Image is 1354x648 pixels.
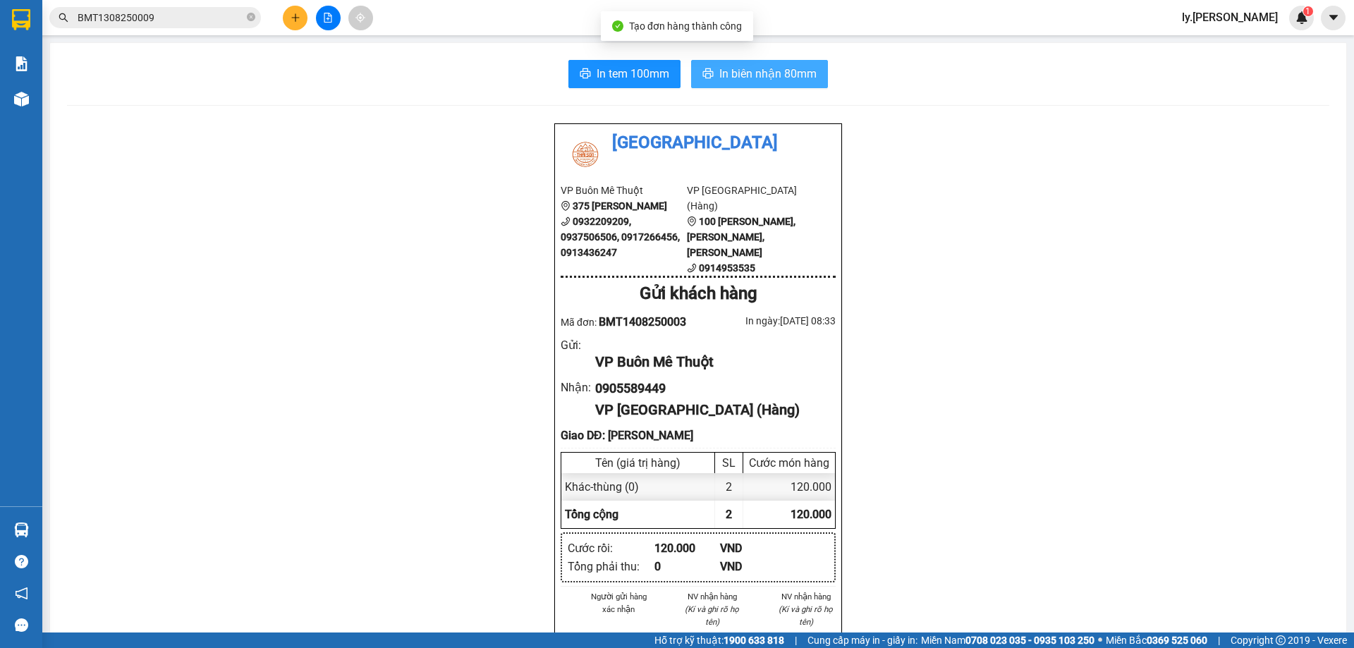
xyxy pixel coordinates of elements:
[720,558,786,575] div: VND
[565,508,618,521] span: Tổng cộng
[719,65,817,82] span: In biên nhận 80mm
[1171,8,1289,26] span: ly.[PERSON_NAME]
[1276,635,1286,645] span: copyright
[589,590,649,616] li: Người gửi hàng xác nhận
[12,9,30,30] img: logo-vxr
[698,313,836,329] div: In ngày: [DATE] 08:33
[568,558,654,575] div: Tổng phải thu :
[699,262,755,274] b: 0914953535
[595,399,824,421] div: VP [GEOGRAPHIC_DATA] (Hàng)
[561,183,687,198] li: VP Buôn Mê Thuột
[612,20,623,32] span: check-circle
[561,336,595,354] div: Gửi :
[687,183,813,214] li: VP [GEOGRAPHIC_DATA] (Hàng)
[561,281,836,307] div: Gửi khách hàng
[580,68,591,81] span: printer
[743,473,835,501] div: 120.000
[683,590,743,603] li: NV nhận hàng
[687,263,697,273] span: phone
[15,555,28,568] span: question-circle
[561,130,610,179] img: logo.jpg
[595,379,824,398] div: 0905589449
[654,632,784,648] span: Hỗ trợ kỹ thuật:
[568,539,654,557] div: Cước rồi :
[59,13,68,23] span: search
[348,6,373,30] button: aim
[807,632,917,648] span: Cung cấp máy in - giấy in:
[565,480,639,494] span: Khác - thùng (0)
[1098,637,1102,643] span: ⚪️
[654,558,720,575] div: 0
[1147,635,1207,646] strong: 0369 525 060
[1327,11,1340,24] span: caret-down
[747,456,831,470] div: Cước món hàng
[561,427,836,444] div: Giao DĐ: [PERSON_NAME]
[965,635,1094,646] strong: 0708 023 035 - 0935 103 250
[687,216,697,226] span: environment
[561,216,680,258] b: 0932209209, 0937506506, 0917266456, 0913436247
[1106,632,1207,648] span: Miền Bắc
[599,315,686,329] span: BMT1408250003
[1218,632,1220,648] span: |
[14,92,29,106] img: warehouse-icon
[685,604,739,627] i: (Kí và ghi rõ họ tên)
[1321,6,1346,30] button: caret-down
[565,456,711,470] div: Tên (giá trị hàng)
[283,6,307,30] button: plus
[776,590,836,603] li: NV nhận hàng
[720,539,786,557] div: VND
[14,56,29,71] img: solution-icon
[14,522,29,537] img: warehouse-icon
[78,10,244,25] input: Tìm tên, số ĐT hoặc mã đơn
[15,587,28,600] span: notification
[316,6,341,30] button: file-add
[691,60,828,88] button: printerIn biên nhận 80mm
[719,456,739,470] div: SL
[573,200,667,212] b: 375 [PERSON_NAME]
[791,508,831,521] span: 120.000
[561,201,571,211] span: environment
[921,632,1094,648] span: Miền Nam
[15,618,28,632] span: message
[561,216,571,226] span: phone
[561,313,698,331] div: Mã đơn:
[1295,11,1308,24] img: icon-new-feature
[687,216,795,258] b: 100 [PERSON_NAME], [PERSON_NAME], [PERSON_NAME]
[654,539,720,557] div: 120.000
[291,13,300,23] span: plus
[247,11,255,25] span: close-circle
[724,635,784,646] strong: 1900 633 818
[1303,6,1313,16] sup: 1
[597,65,669,82] span: In tem 100mm
[715,473,743,501] div: 2
[629,20,742,32] span: Tạo đơn hàng thành công
[1305,6,1310,16] span: 1
[355,13,365,23] span: aim
[795,632,797,648] span: |
[568,60,681,88] button: printerIn tem 100mm
[595,351,824,373] div: VP Buôn Mê Thuột
[561,130,836,157] li: [GEOGRAPHIC_DATA]
[726,508,732,521] span: 2
[247,13,255,21] span: close-circle
[323,13,333,23] span: file-add
[702,68,714,81] span: printer
[561,379,595,396] div: Nhận :
[779,604,833,627] i: (Kí và ghi rõ họ tên)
